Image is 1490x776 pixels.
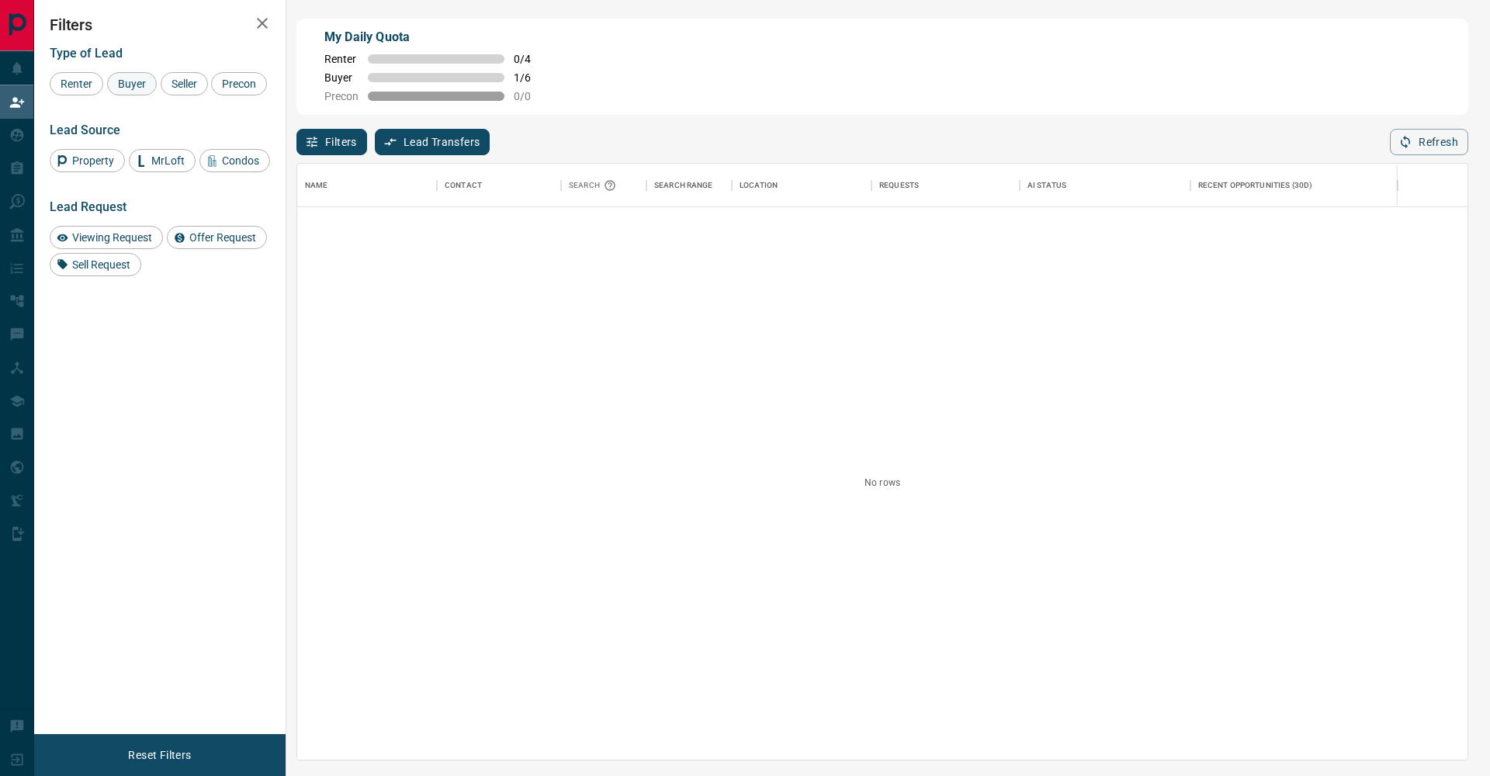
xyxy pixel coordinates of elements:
div: Search Range [654,164,713,207]
button: Refresh [1390,129,1468,155]
div: AI Status [1020,164,1190,207]
span: Seller [166,78,203,90]
span: Lead Request [50,199,126,214]
span: 1 / 6 [514,71,548,84]
span: 0 / 4 [514,53,548,65]
span: Buyer [113,78,151,90]
span: Buyer [324,71,359,84]
div: Sell Request [50,253,141,276]
button: Reset Filters [118,742,201,768]
span: Condos [217,154,265,167]
span: Offer Request [184,231,262,244]
div: Location [740,164,778,207]
div: Buyer [107,72,157,95]
div: Renter [50,72,103,95]
div: Name [297,164,437,207]
div: Requests [879,164,919,207]
span: Viewing Request [67,231,158,244]
div: Recent Opportunities (30d) [1190,164,1398,207]
div: Precon [211,72,267,95]
p: My Daily Quota [324,28,548,47]
div: Location [732,164,871,207]
span: Sell Request [67,258,136,271]
span: Renter [55,78,98,90]
div: Search [569,164,620,207]
div: Requests [871,164,1020,207]
div: Seller [161,72,208,95]
span: 0 / 0 [514,90,548,102]
div: Viewing Request [50,226,163,249]
div: Recent Opportunities (30d) [1198,164,1312,207]
span: Renter [324,53,359,65]
span: Precon [324,90,359,102]
div: AI Status [1027,164,1066,207]
div: MrLoft [129,149,196,172]
div: Contact [445,164,482,207]
span: Lead Source [50,123,120,137]
span: MrLoft [146,154,190,167]
h2: Filters [50,16,270,34]
button: Filters [296,129,367,155]
div: Search Range [646,164,732,207]
div: Property [50,149,125,172]
div: Condos [199,149,270,172]
div: Name [305,164,328,207]
div: Contact [437,164,561,207]
span: Precon [217,78,262,90]
button: Lead Transfers [375,129,490,155]
span: Type of Lead [50,46,123,61]
span: Property [67,154,120,167]
div: Offer Request [167,226,267,249]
